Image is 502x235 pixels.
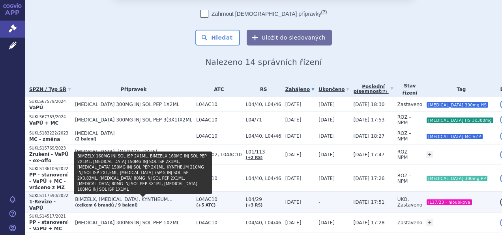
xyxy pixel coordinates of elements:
[397,149,412,160] span: ROZ – NPM
[246,117,281,123] span: L04/71
[246,133,281,139] span: L04/40, L04/46
[353,133,384,139] span: [DATE] 18:27
[29,220,67,231] strong: PP - stanovení - VaPÚ + MC
[29,84,71,95] a: SPZN / Typ SŘ
[195,30,240,45] button: Hledat
[29,105,43,110] strong: VaPÚ
[353,117,384,123] span: [DATE] 17:53
[29,199,56,211] strong: 1-Revize - VaPÚ
[427,176,487,181] i: [MEDICAL_DATA] 300mg PP
[196,152,242,157] span: L01ED02, L04AC10
[29,172,67,190] strong: PP - stanovení - VaPÚ + MC - vráceno z MZ
[318,133,335,139] span: [DATE]
[242,81,281,97] th: RS
[397,220,422,226] span: Zastaveno
[427,117,493,123] i: [MEDICAL_DATA] HS 3x300mg
[285,133,302,139] span: [DATE]
[29,166,71,172] p: SUKLS136109/2022
[285,176,302,181] span: [DATE]
[247,30,332,45] button: Uložit do sledovaných
[426,219,433,226] a: +
[285,84,315,95] a: Zahájeno
[196,203,215,207] a: (+5 ATC)
[397,102,422,107] span: Zastaveno
[75,137,96,141] a: (2 balení)
[318,152,335,157] span: [DATE]
[381,89,387,94] abbr: (?)
[71,81,192,97] th: Přípravek
[353,152,384,157] span: [DATE] 17:47
[427,199,472,205] i: IL17/23 - hloubkova
[192,81,242,97] th: ATC
[246,102,281,107] span: L04/40, L04/46
[196,176,242,181] span: L04AC10
[246,197,281,202] span: L04/29
[353,220,384,226] span: [DATE] 17:28
[29,114,71,120] p: SUKLS67763/2024
[397,197,422,208] span: UKO, Zastaveno
[75,203,138,207] a: (celkem 6 brandů / 9 balení)
[75,197,192,202] span: BIMZELX, [MEDICAL_DATA], KYNTHEUM…
[353,199,384,205] span: [DATE] 17:51
[426,151,433,158] a: +
[321,9,327,15] abbr: (?)
[200,10,327,18] label: Zahrnout [DEMOGRAPHIC_DATA] přípravky
[353,81,393,97] a: Poslednípísemnost(?)
[196,133,242,139] span: L04AC10
[318,220,335,226] span: [DATE]
[29,99,71,104] p: SUKLS67579/2024
[75,149,192,155] span: [MEDICAL_DATA], [MEDICAL_DATA]
[29,214,71,219] p: SUKLS14517/2021
[75,176,192,181] span: [MEDICAL_DATA] 300MG INJ SOL PEP 1X2ML
[393,81,422,97] th: Stav řízení
[246,220,281,226] span: L04/40, L04/46
[75,102,192,107] span: [MEDICAL_DATA] 300MG INJ SOL PEP 1X2ML
[318,117,335,123] span: [DATE]
[246,176,281,181] span: L04/40, L04/46
[75,155,137,160] a: (celkem 2 brandy / 2 balení)
[285,102,302,107] span: [DATE]
[422,81,496,97] th: Tag
[29,152,69,163] strong: Zrušení - VaPÚ - ex-offo
[285,220,302,226] span: [DATE]
[75,117,192,123] span: [MEDICAL_DATA] 300MG INJ SOL PEP 3(3X1)X2ML
[318,102,335,107] span: [DATE]
[29,146,71,151] p: SUKLS15769/2023
[285,199,302,205] span: [DATE]
[397,173,412,184] span: ROZ – NPM
[318,199,320,205] span: -
[427,134,483,139] i: [MEDICAL_DATA] MC VZP
[75,131,192,136] span: [MEDICAL_DATA]
[29,193,71,199] p: SUKLS117590/2022
[285,152,302,157] span: [DATE]
[246,203,263,207] a: (+3 RS)
[75,220,192,226] span: [MEDICAL_DATA] 300MG INJ SOL PEP 1X2ML
[196,197,242,202] span: L04AC10
[196,117,242,123] span: L04AC10
[29,136,60,142] strong: MC - změna
[397,131,412,142] span: ROZ – NPM
[397,114,412,125] span: ROZ – NPM
[246,149,281,155] span: L01/113
[196,220,242,226] span: L04AC10
[29,131,71,136] p: SUKLS183222/2023
[246,155,263,160] a: (+2 RS)
[318,84,349,95] a: Ukončeno
[353,176,384,181] span: [DATE] 17:26
[205,57,322,67] span: Nalezeno 14 správních řízení
[427,102,488,108] i: [MEDICAL_DATA] 300mg HS
[29,120,58,126] strong: VaPÚ + MC
[353,102,384,107] span: [DATE] 18:30
[196,102,242,107] span: L04AC10
[285,117,302,123] span: [DATE]
[318,176,335,181] span: [DATE]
